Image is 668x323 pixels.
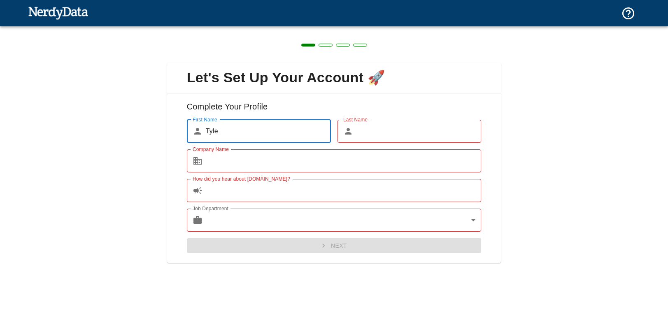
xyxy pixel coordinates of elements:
[193,175,290,182] label: How did you hear about [DOMAIN_NAME]?
[28,5,88,21] img: NerdyData.com
[616,1,640,26] button: Support and Documentation
[193,146,229,153] label: Company Name
[193,205,228,212] label: Job Department
[174,100,495,120] h6: Complete Your Profile
[343,116,368,123] label: Last Name
[174,69,495,86] span: Let's Set Up Your Account 🚀
[193,116,217,123] label: First Name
